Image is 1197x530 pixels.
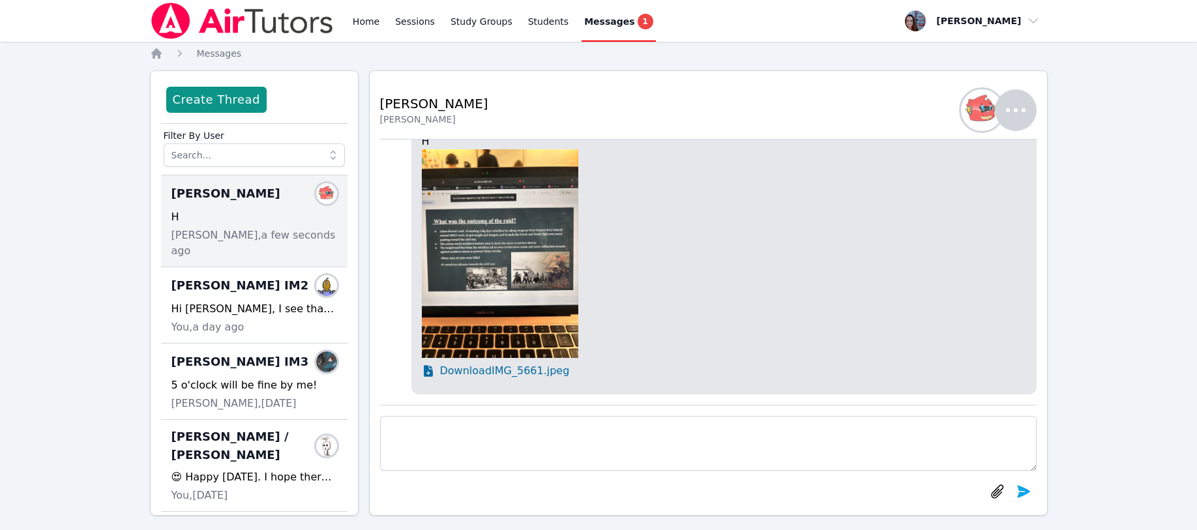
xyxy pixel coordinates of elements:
span: You, [DATE] [171,488,228,503]
span: Download IMG_5661.jpeg [440,363,570,379]
div: [PERSON_NAME] IM2vanessa palaciosHi [PERSON_NAME], I see that you cancelled the session for tonig... [161,267,347,344]
label: Filter By User [164,124,345,143]
img: vanessa palacios [316,275,337,296]
button: Alanda Alonso [969,89,1037,131]
div: [PERSON_NAME]Alanda AlonsoH[PERSON_NAME],a few seconds ago [161,175,347,267]
span: You, a day ago [171,319,244,335]
img: Air Tutors [150,3,334,39]
div: H [171,209,337,225]
p: H [422,134,1026,149]
span: [PERSON_NAME] IM2 [171,276,309,295]
div: [PERSON_NAME] IM3Jason Escobar5 o'clock will be fine by me![PERSON_NAME],[DATE] [161,344,347,420]
div: Hi [PERSON_NAME], I see that you cancelled the session for tonight. Is there a different time thi... [171,301,337,317]
span: [PERSON_NAME] / [PERSON_NAME] [171,428,321,464]
div: [PERSON_NAME] [380,113,488,126]
img: IMG_5661.jpeg [422,149,578,358]
span: Messages [584,15,634,28]
input: Search... [164,143,345,167]
a: DownloadIMG_5661.jpeg [422,363,1026,379]
span: [PERSON_NAME] [171,184,280,203]
h2: [PERSON_NAME] [380,95,488,113]
img: Alanda Alonso [316,183,337,204]
div: 5 o'clock will be fine by me! [171,377,337,393]
img: Alanda Alonso [961,89,1003,131]
span: Messages [197,48,242,59]
div: [PERSON_NAME] / [PERSON_NAME]Joyce Law😍 Happy [DATE]. I hope there are more reasons for you to fe... [161,420,347,512]
img: Jason Escobar [316,351,337,372]
span: [PERSON_NAME] IM3 [171,353,309,371]
span: [PERSON_NAME], [DATE] [171,396,297,411]
img: Joyce Law [316,435,337,456]
nav: Breadcrumb [150,47,1048,60]
span: 1 [638,14,653,29]
a: Messages [197,47,242,60]
button: Create Thread [166,87,267,113]
span: [PERSON_NAME], a few seconds ago [171,228,337,259]
div: 😍 Happy [DATE]. I hope there are more reasons for you to feel those good things [DATE]. And I und... [171,469,337,485]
